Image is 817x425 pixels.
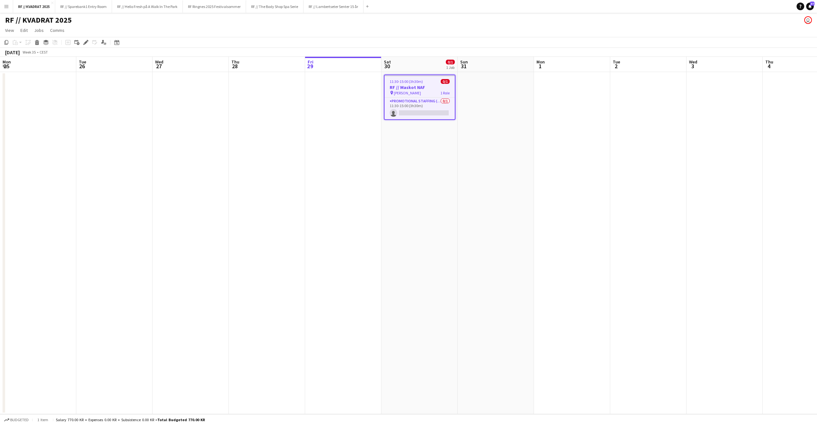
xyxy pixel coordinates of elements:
[56,417,205,422] div: Salary 770.00 KR + Expenses 0.00 KR + Subsistence 0.00 KR =
[689,59,697,65] span: Wed
[390,79,423,84] span: 11:30-15:00 (3h30m)
[13,0,55,13] button: RF // KVADRAT 2025
[764,62,773,70] span: 4
[384,59,391,65] span: Sat
[460,59,468,65] span: Sun
[21,50,37,55] span: Week 35
[688,62,697,70] span: 3
[154,62,163,70] span: 27
[231,59,239,65] span: Thu
[10,418,29,422] span: Budgeted
[536,62,545,70] span: 1
[385,98,455,119] app-card-role: Promotional Staffing (Mascot)0/111:30-15:00 (3h30m)
[3,416,30,423] button: Budgeted
[765,59,773,65] span: Thu
[20,27,28,33] span: Edit
[304,0,364,13] button: RF // Lambertseter Senter 15 år
[385,84,455,90] h3: RF // Maskot NAF
[806,3,814,10] a: 37
[32,26,46,34] a: Jobs
[446,60,455,64] span: 0/1
[440,91,450,95] span: 1 Role
[79,59,86,65] span: Tue
[18,26,30,34] a: Edit
[55,0,112,13] button: RF // Sparebank1 Entry Room
[308,59,313,65] span: Fri
[446,65,454,70] div: 1 Job
[3,59,11,65] span: Mon
[48,26,67,34] a: Comms
[34,27,44,33] span: Jobs
[536,59,545,65] span: Mon
[441,79,450,84] span: 0/1
[810,2,814,6] span: 37
[40,50,48,55] div: CEST
[112,0,183,13] button: RF // Hello Fresh på A Walk In The Park
[50,27,64,33] span: Comms
[394,91,421,95] span: [PERSON_NAME]
[3,26,17,34] a: View
[35,417,50,422] span: 1 item
[246,0,304,13] button: RF // The Body Shop Spa Serie
[383,62,391,70] span: 30
[307,62,313,70] span: 29
[384,75,455,120] app-job-card: 11:30-15:00 (3h30m)0/1RF // Maskot NAF [PERSON_NAME]1 RolePromotional Staffing (Mascot)0/111:30-1...
[5,15,72,25] h1: RF // KVADRAT 2025
[2,62,11,70] span: 25
[612,62,620,70] span: 2
[5,27,14,33] span: View
[78,62,86,70] span: 26
[804,16,812,24] app-user-avatar: Marit Holvik
[157,417,205,422] span: Total Budgeted 770.00 KR
[5,49,20,55] div: [DATE]
[459,62,468,70] span: 31
[230,62,239,70] span: 28
[613,59,620,65] span: Tue
[155,59,163,65] span: Wed
[183,0,246,13] button: RF Ringnes 2025 Festivalsommer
